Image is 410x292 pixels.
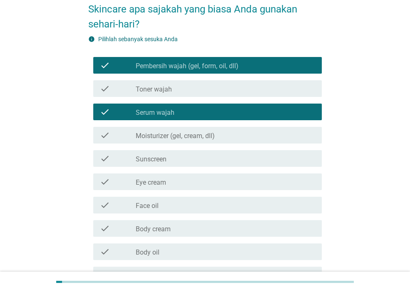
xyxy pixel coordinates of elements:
label: Pembersih wajah (gel, form, oil, dll) [136,62,239,70]
label: Serum wajah [136,109,174,117]
label: Toner wajah [136,85,172,94]
i: check [100,270,110,280]
i: check [100,223,110,233]
label: Body oil [136,248,159,257]
label: Body cream [136,225,171,233]
i: check [100,200,110,210]
i: check [100,247,110,257]
label: Eye cream [136,178,166,187]
i: check [100,177,110,187]
label: Face oil [136,202,159,210]
i: check [100,107,110,117]
i: check [100,60,110,70]
label: Sunscreen [136,155,166,163]
label: Moisturizer (gel, cream, dll) [136,132,215,140]
i: check [100,84,110,94]
i: info [88,36,95,42]
i: check [100,130,110,140]
i: check [100,153,110,163]
label: Pilihlah sebanyak sesuka Anda [98,36,178,42]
